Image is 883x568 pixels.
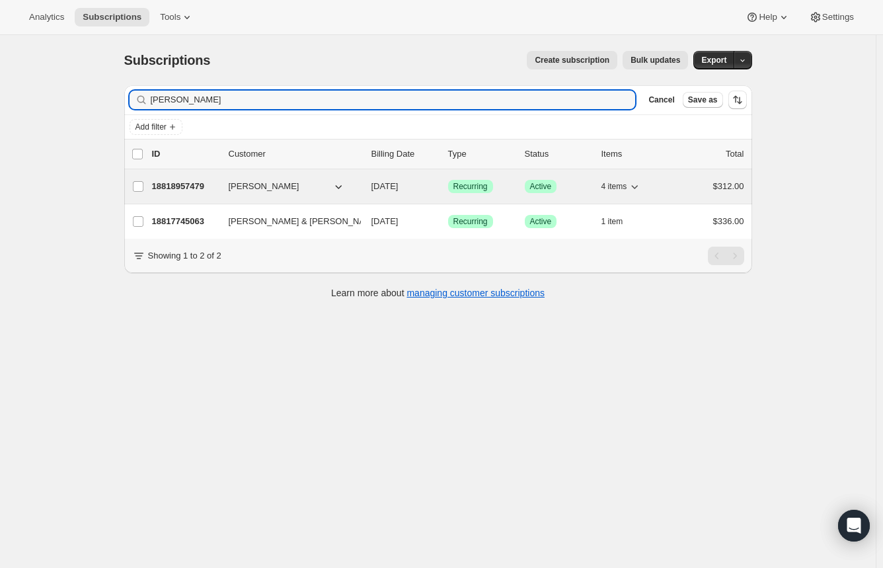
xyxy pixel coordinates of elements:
button: Bulk updates [623,51,688,69]
p: Showing 1 to 2 of 2 [148,249,221,263]
button: Settings [801,8,862,26]
span: Analytics [29,12,64,22]
button: [PERSON_NAME] [221,176,353,197]
button: Create subscription [527,51,617,69]
span: Export [701,55,726,65]
span: Save as [688,95,718,105]
p: ID [152,147,218,161]
nav: Pagination [708,247,744,265]
button: Cancel [643,92,679,108]
span: Subscriptions [124,53,211,67]
button: Subscriptions [75,8,149,26]
span: Active [530,216,552,227]
div: 18818957479[PERSON_NAME][DATE]SuccessRecurringSuccessActive4 items$312.00 [152,177,744,196]
button: Save as [683,92,723,108]
span: [DATE] [371,181,399,191]
span: Add filter [135,122,167,132]
span: Help [759,12,777,22]
p: Billing Date [371,147,438,161]
div: IDCustomerBilling DateTypeStatusItemsTotal [152,147,744,161]
p: Customer [229,147,361,161]
div: Open Intercom Messenger [838,510,870,542]
div: 18817745063[PERSON_NAME] & [PERSON_NAME][DATE]SuccessRecurringSuccessActive1 item$336.00 [152,212,744,231]
button: Sort the results [728,91,747,109]
p: Total [726,147,744,161]
input: Filter subscribers [151,91,636,109]
span: $336.00 [713,216,744,226]
span: Tools [160,12,180,22]
span: [DATE] [371,216,399,226]
button: Help [738,8,798,26]
span: Create subscription [535,55,609,65]
p: 18818957479 [152,180,218,193]
span: 1 item [601,216,623,227]
div: Items [601,147,668,161]
a: managing customer subscriptions [406,288,545,298]
button: [PERSON_NAME] & [PERSON_NAME] [221,211,353,232]
span: Cancel [648,95,674,105]
button: Export [693,51,734,69]
button: 4 items [601,177,642,196]
span: Subscriptions [83,12,141,22]
button: 1 item [601,212,638,231]
p: Learn more about [331,286,545,300]
span: Bulk updates [631,55,680,65]
span: [PERSON_NAME] & [PERSON_NAME] [229,215,381,228]
span: Settings [822,12,854,22]
button: Analytics [21,8,72,26]
span: [PERSON_NAME] [229,180,299,193]
p: Status [525,147,591,161]
p: 18817745063 [152,215,218,228]
button: Add filter [130,119,182,135]
span: Active [530,181,552,192]
span: 4 items [601,181,627,192]
span: $312.00 [713,181,744,191]
div: Type [448,147,514,161]
span: Recurring [453,181,488,192]
button: Tools [152,8,202,26]
span: Recurring [453,216,488,227]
